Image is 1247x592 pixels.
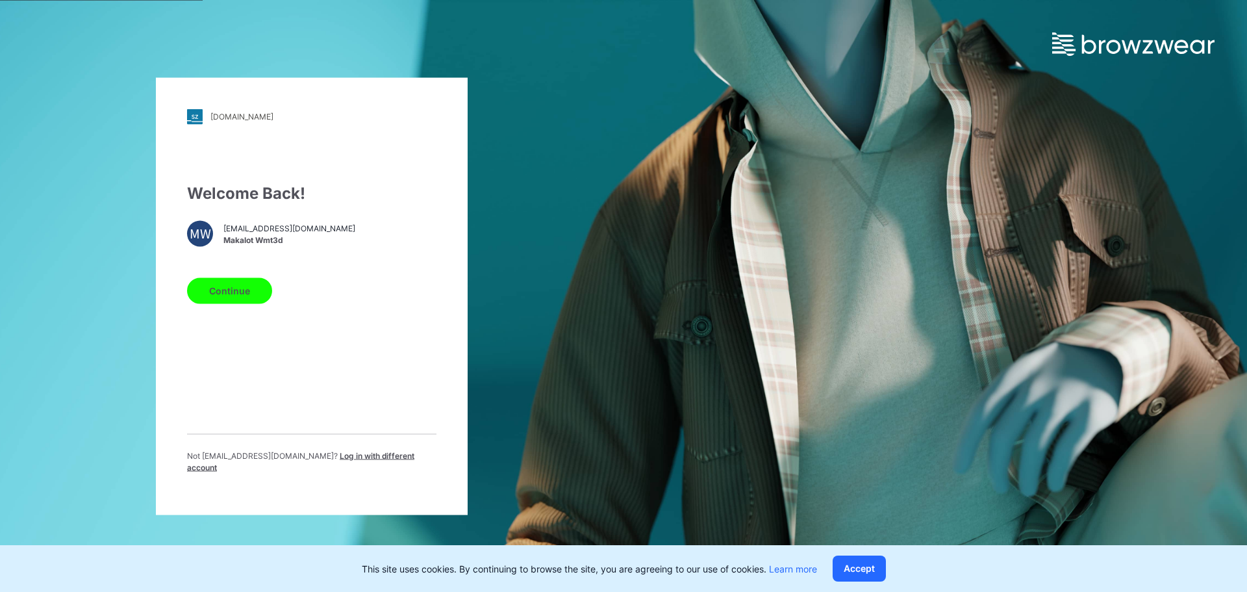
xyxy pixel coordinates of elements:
[223,223,355,235] span: [EMAIL_ADDRESS][DOMAIN_NAME]
[187,109,436,124] a: [DOMAIN_NAME]
[769,563,817,574] a: Learn more
[223,235,355,246] span: Makalot Wmt3d
[187,277,272,303] button: Continue
[187,220,213,246] div: MW
[187,109,203,124] img: stylezone-logo.562084cfcfab977791bfbf7441f1a819.svg
[187,181,436,205] div: Welcome Back!
[1052,32,1215,56] img: browzwear-logo.e42bd6dac1945053ebaf764b6aa21510.svg
[833,556,886,582] button: Accept
[362,562,817,576] p: This site uses cookies. By continuing to browse the site, you are agreeing to our use of cookies.
[187,450,436,473] p: Not [EMAIL_ADDRESS][DOMAIN_NAME] ?
[210,112,273,122] div: [DOMAIN_NAME]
